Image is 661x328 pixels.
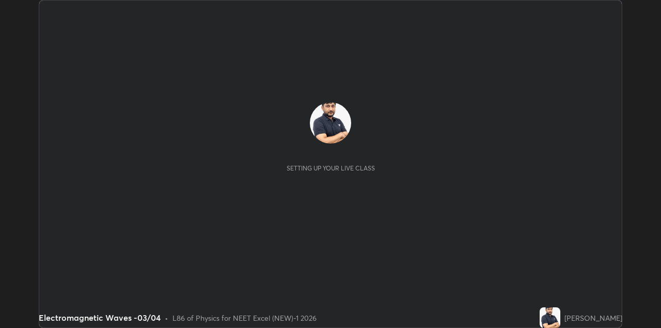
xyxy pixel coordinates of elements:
img: de6c275da805432c8bc00b045e3c7ab9.jpg [310,102,351,144]
div: • [165,313,168,323]
div: [PERSON_NAME] [564,313,622,323]
div: Electromagnetic Waves -03/04 [39,311,161,324]
div: L86 of Physics for NEET Excel (NEW)-1 2026 [172,313,317,323]
div: Setting up your live class [287,164,375,172]
img: de6c275da805432c8bc00b045e3c7ab9.jpg [540,307,560,328]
